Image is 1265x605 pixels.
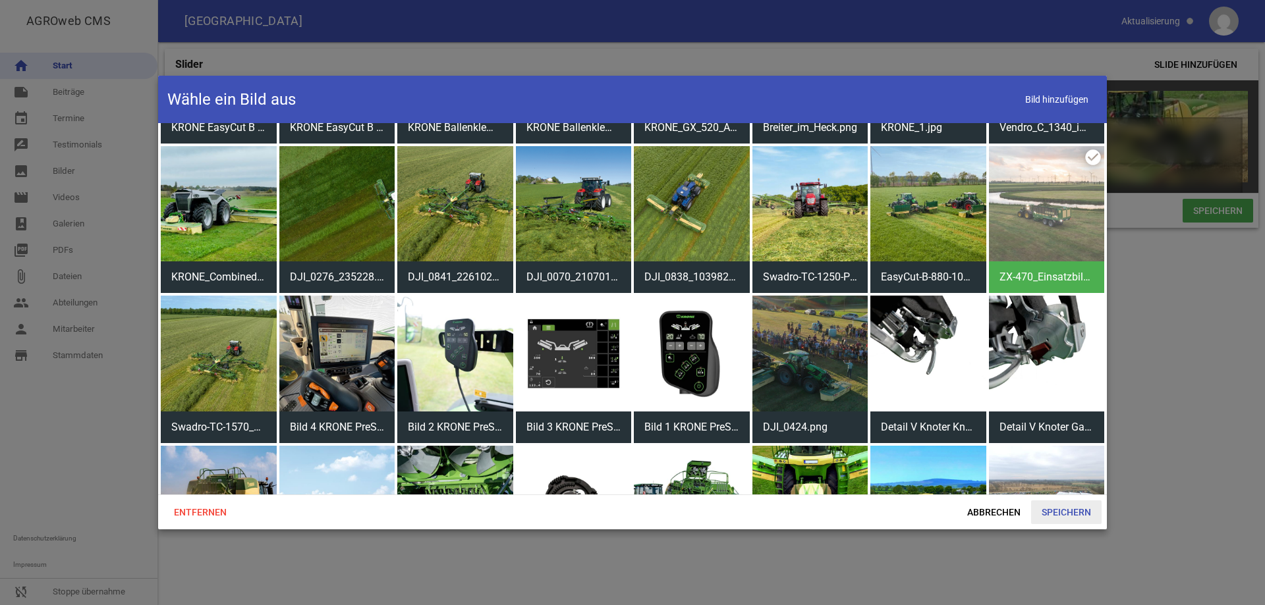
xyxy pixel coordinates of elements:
[279,111,395,145] span: KRONE EasyCut B 950 Collect_4.jpg
[870,260,986,294] span: EasyCut-B-880-1050-CV-Collect_Doppel-Einsatzaufnahme_Gras_1500px.jpg
[516,410,632,444] span: Bild 3 KRONE PreSelect Digital am Mähwerk_Freisteller.jpg
[634,260,750,294] span: DJI_0838_103982_web.jpg
[634,111,750,145] span: KRONE_GX_520_AgriLiner_2.jpg
[957,500,1031,524] span: Abbrechen
[161,410,277,444] span: Swadro-TC-1570_Einsatzaufnahme_1500px.jpg
[870,111,986,145] span: KRONE_1.jpg
[167,89,296,110] h4: Wähle ein Bild aus
[397,410,513,444] span: Bild 2 KRONE PreSelect DS 50 am Mähwerk.jpg
[1031,500,1102,524] span: Speichern
[397,260,513,294] span: DJI_0841_226102_1600x855px (1).png
[516,111,632,145] span: KRONE Ballenklemme_2.jpg
[279,260,395,294] span: DJI_0276_235228.png
[516,260,632,294] span: DJI_0070_210701_1600x855px.png
[752,111,868,145] span: Breiter_im_Heck.png
[161,111,277,145] span: KRONE EasyCut B 950 Collect_1.jpg
[163,500,237,524] span: Entfernen
[279,410,395,444] span: Bild 4 KRONE PreSelect Digital am Mähwerk mit Joystickbelegung.jpg
[752,410,868,444] span: DJI_0424.png
[1016,86,1098,113] span: Bild hinzufügen
[161,260,277,294] span: KRONE_Combined_Powers.jpg
[989,260,1105,294] span: ZX-470_Einsatzbild_1500px.jpg
[397,111,513,145] span: KRONE Ballenklemme_1.jpg
[989,410,1105,444] span: Detail V Knoter Garnmesser.jpg
[989,111,1105,145] span: Vendro_C_1340_im_Feldeinsatz.png
[752,260,868,294] span: Swadro-TC-1250-Plus-im-Feldeinsatz_web.jpg
[634,410,750,444] span: Bild 1 KRONE PreSelect DS 50 am Mähwerk_Freisteller.jpg
[870,410,986,444] span: Detail V Knoter Knoterschnabel Garnauszieher.jpg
